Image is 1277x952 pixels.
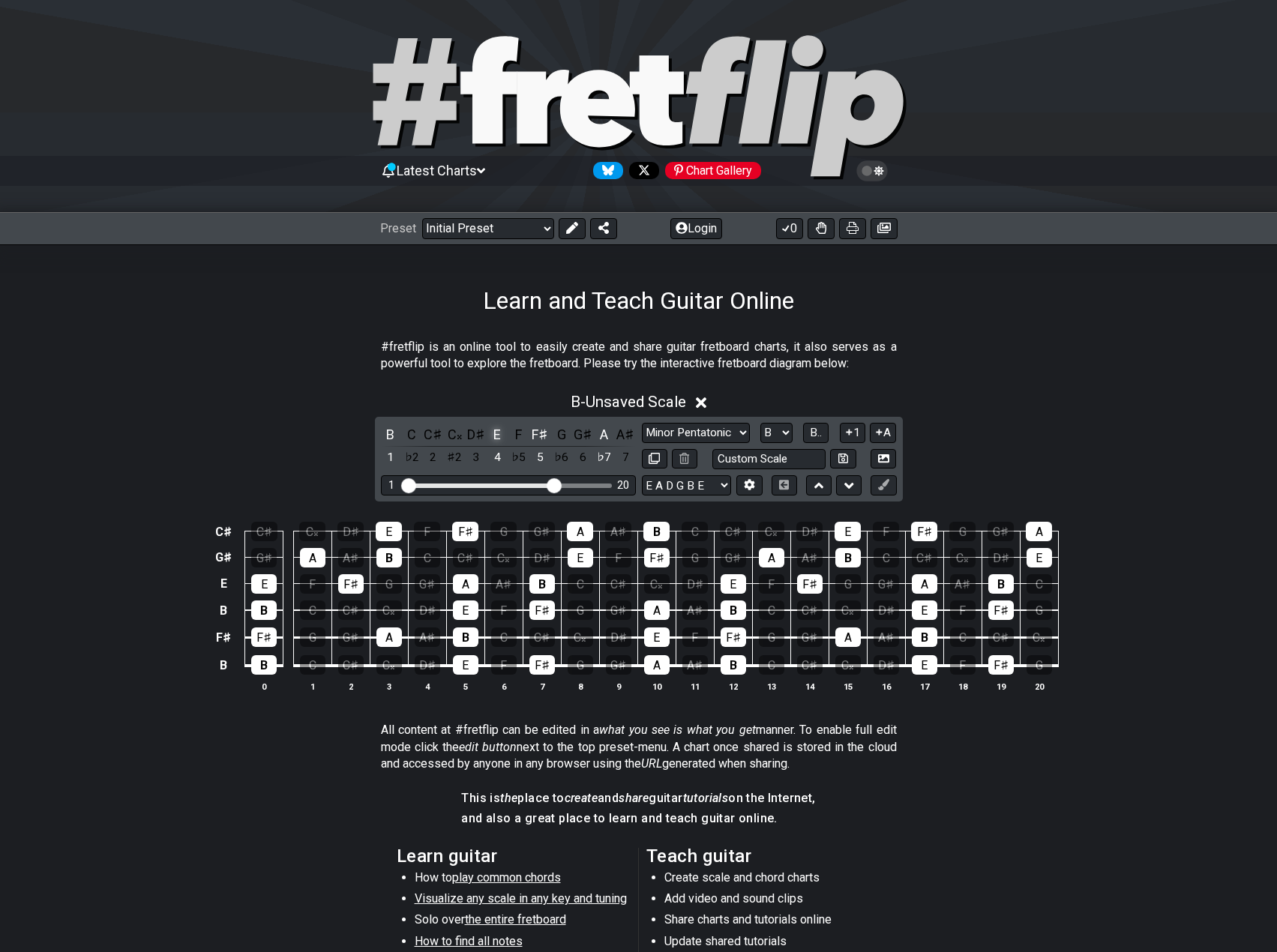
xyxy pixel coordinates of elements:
[402,448,421,468] div: toggle scale degree
[683,791,729,805] em: tutorials
[664,891,878,912] li: Add video and sound clips
[415,548,440,567] div: C
[905,678,943,694] th: 17
[759,600,784,620] div: C
[830,449,856,469] button: Store user defined scale
[736,475,762,495] button: Edit Tuning
[1027,655,1052,675] div: G
[590,218,617,239] button: Share Preset
[835,655,861,675] div: C𝄪
[871,218,898,239] button: Create image
[567,522,593,541] div: A
[1027,574,1052,594] div: C
[491,548,517,567] div: C𝄪
[682,522,708,541] div: C
[251,522,277,541] div: C♯
[376,627,402,647] div: A
[415,600,440,620] div: D♯
[397,848,631,864] h2: Learn guitar
[453,574,478,594] div: A
[606,548,631,567] div: F
[415,627,440,647] div: A♯
[676,678,714,694] th: 11
[637,678,676,694] th: 10
[988,548,1014,567] div: D♯
[453,600,478,620] div: E
[642,449,667,469] button: Copy
[599,678,637,694] th: 9
[300,548,325,567] div: A
[466,424,486,445] div: toggle pitch class
[797,548,823,567] div: A♯
[760,423,793,443] select: Tonic/Root
[338,627,364,647] div: G♯
[338,655,364,675] div: C♯
[790,678,829,694] th: 14
[871,475,896,495] button: First click edit preset to enable marker editing
[644,600,670,620] div: A
[720,522,746,541] div: C♯
[797,655,823,675] div: C♯
[487,448,507,468] div: toggle scale degree
[950,548,976,567] div: C𝄪
[644,627,670,647] div: E
[337,522,364,541] div: D♯
[424,448,443,468] div: toggle scale degree
[376,655,402,675] div: C𝄪
[446,678,484,694] th: 5
[300,574,325,594] div: F
[331,678,370,694] th: 2
[561,678,599,694] th: 8
[982,678,1020,694] th: 19
[803,423,829,443] button: B..
[912,600,937,620] div: E
[758,522,784,541] div: C𝄪
[759,574,784,594] div: F
[617,479,629,492] div: 20
[810,426,822,439] span: B..
[835,600,861,620] div: C𝄪
[571,393,686,411] span: B - Unsaved Scale
[414,522,440,541] div: F
[988,655,1014,675] div: F♯
[714,678,752,694] th: 12
[509,424,529,445] div: toggle pitch class
[950,574,976,594] div: A♯
[606,600,631,620] div: G♯
[943,678,982,694] th: 18
[840,423,865,443] button: 1
[797,600,823,620] div: C♯
[642,475,731,495] select: Tuning
[300,655,325,675] div: C
[300,627,325,647] div: G
[870,423,896,443] button: A
[415,574,440,594] div: G♯
[453,627,478,647] div: B
[646,848,881,864] h2: Teach guitar
[251,600,277,620] div: B
[616,424,635,445] div: toggle pitch class
[212,597,235,624] td: B
[988,522,1014,541] div: G♯
[950,600,976,620] div: F
[644,548,670,567] div: F♯
[530,448,550,468] div: toggle scale degree
[565,791,598,805] em: create
[665,162,761,179] div: Chart Gallery
[682,655,708,675] div: A♯
[376,522,402,541] div: E
[376,548,402,567] div: B
[1027,548,1052,567] div: E
[643,522,670,541] div: B
[529,627,555,647] div: C♯
[835,548,861,567] div: B
[835,574,861,594] div: G
[568,548,593,567] div: E
[568,600,593,620] div: G
[338,548,364,567] div: A♯
[388,479,394,492] div: 1
[530,424,550,445] div: toggle pitch class
[682,574,708,594] div: D♯
[672,449,697,469] button: Delete
[864,164,881,178] span: Toggle light / dark theme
